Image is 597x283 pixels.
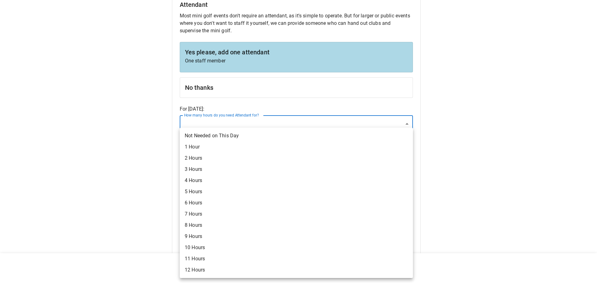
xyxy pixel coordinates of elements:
li: 6 Hours [180,197,413,208]
li: 5 Hours [180,186,413,197]
li: 3 Hours [180,164,413,175]
li: 1 Hour [180,141,413,153]
li: 12 Hours [180,264,413,276]
li: 7 Hours [180,208,413,220]
li: Not Needed on This Day [180,130,413,141]
li: 11 Hours [180,253,413,264]
li: 4 Hours [180,175,413,186]
li: 10 Hours [180,242,413,253]
li: 9 Hours [180,231,413,242]
li: 2 Hours [180,153,413,164]
li: 8 Hours [180,220,413,231]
